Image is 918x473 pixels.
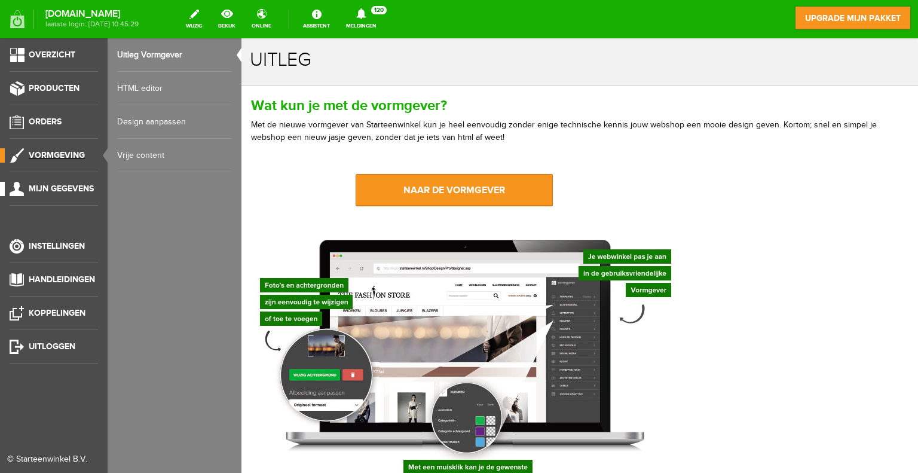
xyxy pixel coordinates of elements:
a: Meldingen120 [339,6,384,32]
strong: [DOMAIN_NAME] [45,11,139,17]
span: Producten [29,83,79,93]
img: Uitleg [10,192,439,472]
span: 120 [371,6,387,14]
span: Vormgeving [29,150,85,160]
span: laatste login: [DATE] 10:45:29 [45,21,139,28]
a: wijzig [179,6,209,32]
span: Handleidingen [29,274,95,285]
a: bekijk [211,6,243,32]
a: online [244,6,279,32]
div: © Starteenwinkel B.V. [7,453,91,466]
span: Uitloggen [29,341,75,352]
h2: Wat kun je met de vormgever? [10,60,667,75]
a: upgrade mijn pakket [795,6,911,30]
span: Mijn gegevens [29,184,94,194]
span: Koppelingen [29,308,85,318]
h1: uitleg [8,11,668,32]
a: Vrije content [117,139,232,172]
a: Uitleg Vormgever [117,38,232,72]
span: Instellingen [29,241,85,251]
a: Assistent [296,6,337,32]
p: Met de nieuwe vormgever van Starteenwinkel kun je heel eenvoudig zonder enige technische kennis j... [10,81,667,106]
a: HTML editor [117,72,232,105]
a: Design aanpassen [117,105,232,139]
span: Orders [29,117,62,127]
span: Overzicht [29,50,75,60]
a: naar de vormgever [114,136,311,168]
